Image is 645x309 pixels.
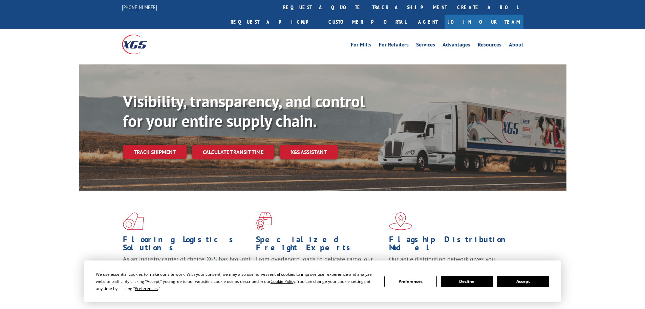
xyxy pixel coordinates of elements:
[84,260,561,302] div: Cookie Consent Prompt
[497,276,549,287] button: Accept
[256,255,384,285] p: From overlength loads to delicate cargo, our experienced staff knows the best way to move your fr...
[445,15,523,29] a: Join Our Team
[271,278,295,284] span: Cookie Policy
[389,212,412,230] img: xgs-icon-flagship-distribution-model-red
[411,15,445,29] a: Agent
[123,255,251,279] span: As an industry carrier of choice, XGS has brought innovation and dedication to flooring logistics...
[256,212,272,230] img: xgs-icon-focused-on-flooring-red
[351,42,371,50] a: For Mills
[389,235,517,255] h1: Flagship Distribution Model
[123,212,144,230] img: xgs-icon-total-supply-chain-intelligence-red
[389,255,514,271] span: Our agile distribution network gives you nationwide inventory management on demand.
[443,42,470,50] a: Advantages
[122,4,157,11] a: [PHONE_NUMBER]
[280,145,338,159] a: XGS ASSISTANT
[478,42,501,50] a: Resources
[192,145,274,159] a: Calculate transit time
[416,42,435,50] a: Services
[123,91,365,131] b: Visibility, transparency, and control for your entire supply chain.
[441,276,493,287] button: Decline
[123,145,187,159] a: Track shipment
[384,276,436,287] button: Preferences
[225,15,323,29] a: Request a pickup
[123,235,251,255] h1: Flooring Logistics Solutions
[379,42,409,50] a: For Retailers
[96,271,376,292] div: We use essential cookies to make our site work. With your consent, we may also use non-essential ...
[135,286,158,291] span: Preferences
[323,15,411,29] a: Customer Portal
[256,235,384,255] h1: Specialized Freight Experts
[509,42,523,50] a: About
